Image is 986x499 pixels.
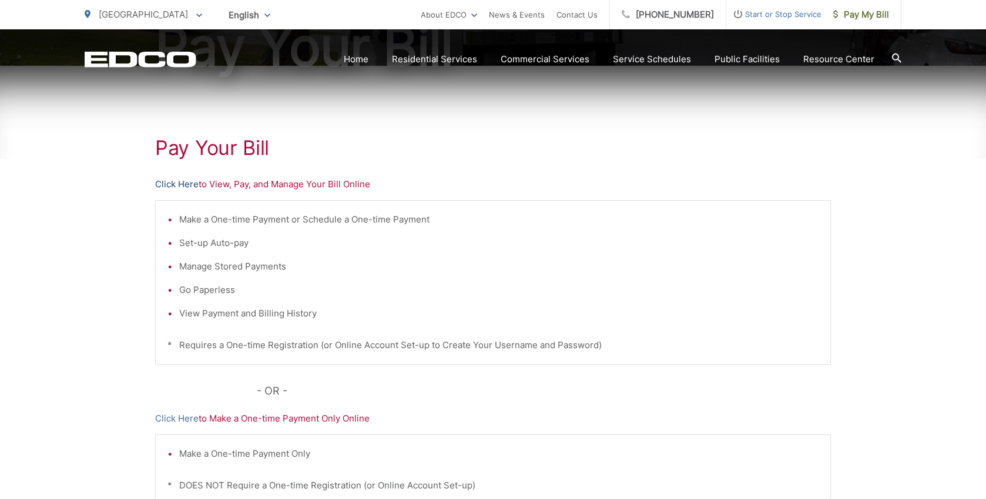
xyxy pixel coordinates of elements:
p: * Requires a One-time Registration (or Online Account Set-up to Create Your Username and Password) [167,338,819,352]
p: to View, Pay, and Manage Your Bill Online [155,177,831,191]
a: EDCD logo. Return to the homepage. [85,51,196,68]
li: Make a One-time Payment Only [179,447,819,461]
p: - OR - [257,382,831,400]
a: Commercial Services [501,52,589,66]
a: Click Here [155,412,199,426]
span: [GEOGRAPHIC_DATA] [99,9,188,20]
a: Contact Us [556,8,598,22]
span: English [220,5,279,25]
li: View Payment and Billing History [179,306,819,321]
a: Public Facilities [715,52,780,66]
li: Manage Stored Payments [179,259,819,274]
h1: Pay Your Bill [155,136,831,160]
a: About EDCO [421,8,477,22]
li: Set-up Auto-pay [179,236,819,250]
li: Make a One-time Payment or Schedule a One-time Payment [179,213,819,227]
p: * DOES NOT Require a One-time Registration (or Online Account Set-up) [167,478,819,493]
span: Pay My Bill [833,8,889,22]
a: Resource Center [803,52,874,66]
a: Home [344,52,368,66]
a: Click Here [155,177,199,191]
p: to Make a One-time Payment Only Online [155,412,831,426]
a: Service Schedules [613,52,691,66]
li: Go Paperless [179,283,819,297]
a: News & Events [489,8,545,22]
a: Residential Services [392,52,477,66]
